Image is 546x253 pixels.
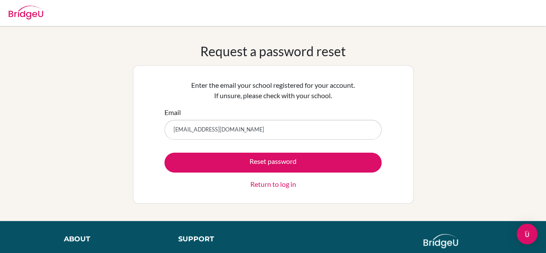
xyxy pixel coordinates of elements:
[250,179,296,189] a: Return to log in
[200,43,346,59] h1: Request a password reset
[164,107,181,118] label: Email
[517,224,537,244] div: Open Intercom Messenger
[164,153,382,173] button: Reset password
[64,234,159,244] div: About
[178,234,265,244] div: Support
[9,6,43,19] img: Bridge-U
[164,80,382,101] p: Enter the email your school registered for your account. If unsure, please check with your school.
[423,234,458,248] img: logo_white@2x-f4f0deed5e89b7ecb1c2cc34c3e3d731f90f0f143d5ea2071677605dd97b5244.png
